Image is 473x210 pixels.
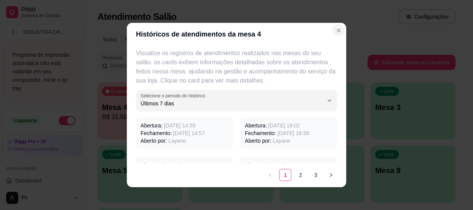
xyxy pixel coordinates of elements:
span: [DATE] 14:55 [164,123,195,129]
p: Fechamento: [141,129,228,137]
p: Abertura: [141,122,228,129]
span: right [329,173,333,177]
a: 1 [280,169,291,181]
button: right [325,169,337,181]
span: [DATE] 14:57 [173,130,205,136]
button: Close [332,24,345,37]
span: left [268,173,272,177]
a: 3 [310,169,321,181]
p: Visualize os registros de atendimentos realizados nas mesas do seu salão. os cards exibem informa... [136,49,337,85]
p: Abertura: [245,161,332,169]
span: [DATE] 17:16 [268,162,300,168]
p: Aberto por: [141,137,228,145]
span: [DATE] 18:38 [278,130,309,136]
p: Abertura: [245,122,332,129]
span: Layane [168,138,186,144]
span: Layane [273,138,290,144]
button: left [264,169,276,181]
li: 1 [279,169,291,181]
li: 2 [294,169,307,181]
span: [DATE] 18:02 [268,123,300,129]
a: 2 [295,169,306,181]
p: Abertura: [141,161,228,169]
p: Fechamento: [245,129,332,137]
span: Últimos 7 dias [141,100,323,107]
p: Aberto por: [245,137,332,145]
li: Next Page [325,169,337,181]
header: Históricos de atendimentos da mesa 4 [127,23,346,46]
button: Selecione o período do históricoÚltimos 7 dias [136,90,337,111]
label: Selecione o período do histórico [141,92,208,99]
span: [DATE] 17:53 [164,162,195,168]
li: 3 [310,169,322,181]
li: Previous Page [264,169,276,181]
